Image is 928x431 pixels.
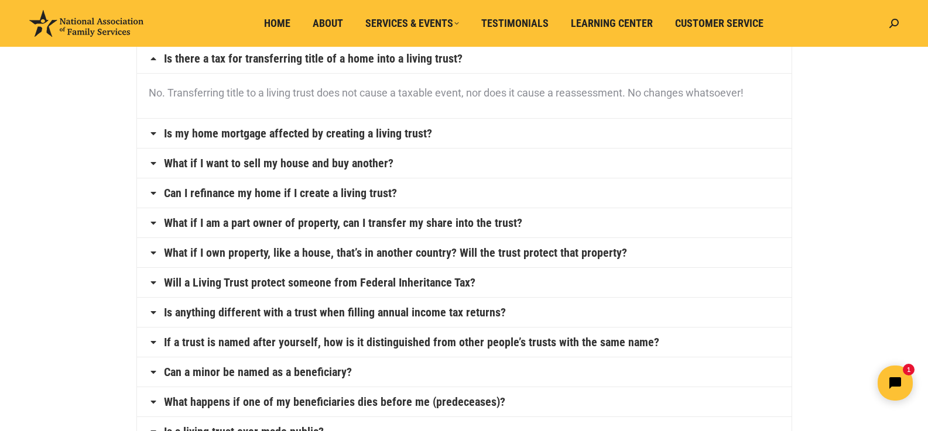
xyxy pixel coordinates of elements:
[481,17,549,30] span: Testimonials
[164,187,397,199] a: Can I refinance my home if I create a living trust?
[721,356,923,411] iframe: Tidio Chat
[563,12,661,35] a: Learning Center
[164,217,522,229] a: What if I am a part owner of property, can I transfer my share into the trust?
[304,12,351,35] a: About
[164,396,505,408] a: What happens if one of my beneficiaries dies before me (predeceases)?
[667,12,772,35] a: Customer Service
[164,277,475,288] a: Will a Living Trust protect someone from Federal Inheritance Tax?
[365,17,459,30] span: Services & Events
[675,17,763,30] span: Customer Service
[164,306,506,318] a: Is anything different with a trust when filling annual income tax returns?
[164,366,352,378] a: Can a minor be named as a beneficiary?
[571,17,653,30] span: Learning Center
[313,17,343,30] span: About
[164,53,463,64] a: Is there a tax for transferring title of a home into a living trust?
[29,10,143,37] img: National Association of Family Services
[473,12,557,35] a: Testimonials
[164,247,627,258] a: What if I own property, like a house, that’s in another country? Will the trust protect that prop...
[256,12,299,35] a: Home
[149,82,780,104] p: No. Transferring title to a living trust does not cause a taxable event, nor does it cause a reas...
[164,127,432,139] a: Is my home mortgage affected by creating a living trust?
[164,157,393,169] a: What if I want to sell my house and buy another?
[264,17,290,30] span: Home
[164,336,659,348] a: If a trust is named after yourself, how is it distinguished from other people’s trusts with the s...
